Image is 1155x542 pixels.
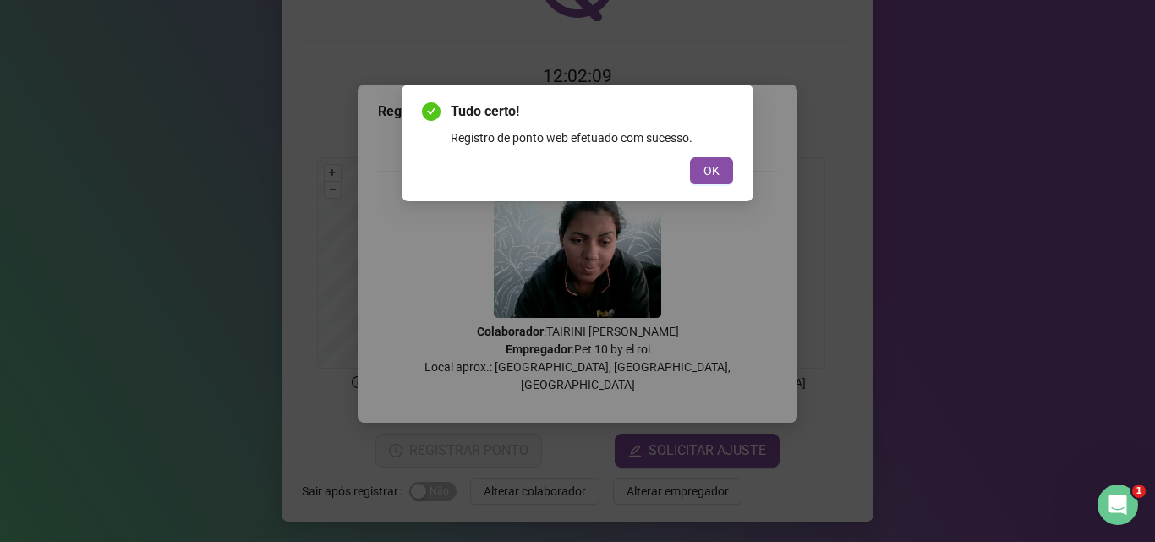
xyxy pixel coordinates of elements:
[690,157,733,184] button: OK
[1132,485,1146,498] span: 1
[451,129,733,147] div: Registro de ponto web efetuado com sucesso.
[451,101,733,122] span: Tudo certo!
[703,162,720,180] span: OK
[422,102,441,121] span: check-circle
[1098,485,1138,525] iframe: Intercom live chat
